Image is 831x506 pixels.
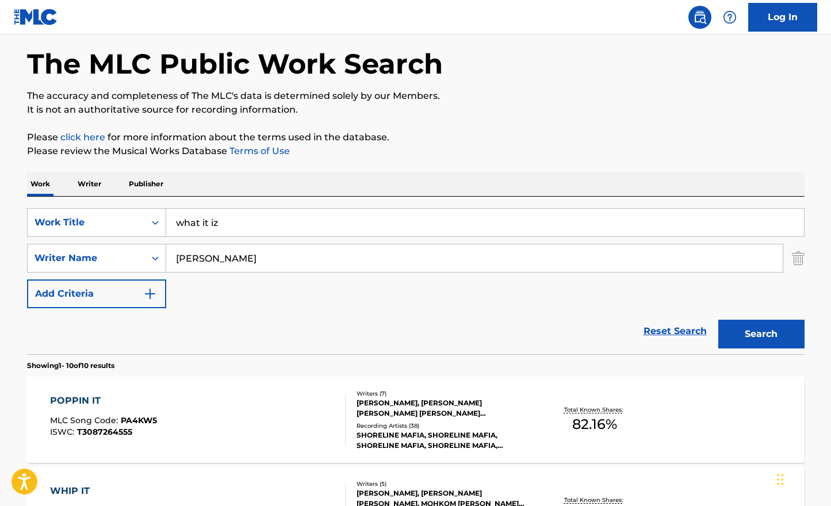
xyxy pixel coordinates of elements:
button: Search [718,320,805,348]
form: Search Form [27,208,805,354]
span: 82.16 % [572,414,617,435]
p: Work [27,172,53,196]
div: WHIP IT [50,484,157,498]
img: 9d2ae6d4665cec9f34b9.svg [143,287,157,301]
span: MLC Song Code : [50,415,121,425]
img: help [723,10,737,24]
span: ISWC : [50,427,77,437]
iframe: Chat Widget [773,451,831,506]
div: Work Title [35,216,138,229]
div: Drag [777,462,784,497]
div: Writer Name [35,251,138,265]
div: Writers ( 5 ) [357,480,530,488]
button: Add Criteria [27,279,166,308]
a: Reset Search [638,319,713,344]
div: [PERSON_NAME], [PERSON_NAME] [PERSON_NAME] [PERSON_NAME] [PERSON_NAME], [PERSON_NAME] [PERSON_NAM... [357,398,530,419]
div: Help [718,6,741,29]
a: Log In [748,3,817,32]
p: Showing 1 - 10 of 10 results [27,361,114,371]
p: Please review the Musical Works Database [27,144,805,158]
div: SHORELINE MAFIA, SHORELINE MAFIA, SHORELINE MAFIA, SHORELINE MAFIA, SHORELINE MAFIA [357,430,530,451]
p: Total Known Shares: [564,496,626,504]
div: Recording Artists ( 38 ) [357,421,530,430]
p: The accuracy and completeness of The MLC's data is determined solely by our Members. [27,89,805,103]
img: Delete Criterion [792,244,805,273]
div: Writers ( 7 ) [357,389,530,398]
p: It is not an authoritative source for recording information. [27,103,805,117]
p: Writer [74,172,105,196]
a: Public Search [688,6,711,29]
p: Please for more information about the terms used in the database. [27,131,805,144]
span: T3087264555 [77,427,132,437]
img: search [693,10,707,24]
div: POPPIN IT [50,394,157,408]
h1: The MLC Public Work Search [27,47,443,81]
a: POPPIN ITMLC Song Code:PA4KW5ISWC:T3087264555Writers (7)[PERSON_NAME], [PERSON_NAME] [PERSON_NAME... [27,377,805,463]
span: PA4KW5 [121,415,157,425]
img: MLC Logo [14,9,58,25]
a: Terms of Use [227,145,290,156]
p: Publisher [125,172,167,196]
a: click here [60,132,105,143]
p: Total Known Shares: [564,405,626,414]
